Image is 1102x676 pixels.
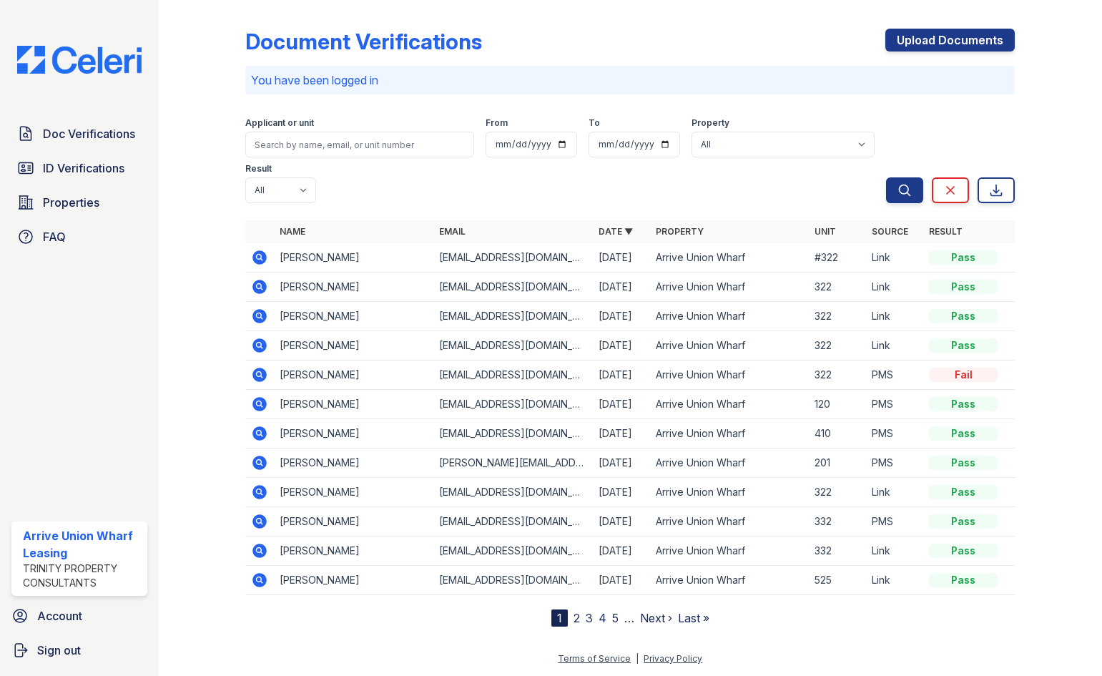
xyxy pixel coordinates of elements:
div: Pass [929,250,998,265]
a: Account [6,602,153,630]
td: [EMAIL_ADDRESS][DOMAIN_NAME] [433,331,593,361]
p: You have been logged in [251,72,1009,89]
td: [EMAIL_ADDRESS][DOMAIN_NAME] [433,537,593,566]
label: From [486,117,508,129]
td: [DATE] [593,419,650,449]
td: [PERSON_NAME] [274,537,433,566]
td: [EMAIL_ADDRESS][DOMAIN_NAME] [433,419,593,449]
td: [PERSON_NAME] [274,419,433,449]
td: [DATE] [593,449,650,478]
a: Unit [815,226,836,237]
a: Source [872,226,908,237]
td: [PERSON_NAME] [274,361,433,390]
td: #322 [809,243,866,273]
div: 1 [551,609,568,627]
td: Link [866,537,923,566]
a: Email [439,226,466,237]
td: [PERSON_NAME] [274,331,433,361]
a: FAQ [11,222,147,251]
a: 4 [599,611,606,625]
td: PMS [866,449,923,478]
td: Arrive Union Wharf [650,361,810,390]
td: 322 [809,478,866,507]
td: [DATE] [593,507,650,537]
td: [EMAIL_ADDRESS][DOMAIN_NAME] [433,302,593,331]
td: PMS [866,419,923,449]
label: To [589,117,600,129]
div: Arrive Union Wharf Leasing [23,527,142,562]
a: Result [929,226,963,237]
img: CE_Logo_Blue-a8612792a0a2168367f1c8372b55b34899dd931a85d93a1a3d3e32e68fde9ad4.png [6,46,153,74]
a: Upload Documents [885,29,1015,52]
a: Next › [640,611,672,625]
td: [DATE] [593,361,650,390]
div: Trinity Property Consultants [23,562,142,590]
td: [PERSON_NAME] [274,302,433,331]
td: 525 [809,566,866,595]
a: Privacy Policy [644,653,702,664]
span: Doc Verifications [43,125,135,142]
a: Doc Verifications [11,119,147,148]
td: Link [866,273,923,302]
span: Sign out [37,642,81,659]
td: [PERSON_NAME] [274,478,433,507]
button: Sign out [6,636,153,665]
td: [PERSON_NAME] [274,273,433,302]
td: Link [866,302,923,331]
td: 322 [809,331,866,361]
div: Pass [929,338,998,353]
span: Account [37,607,82,624]
td: Arrive Union Wharf [650,243,810,273]
div: Pass [929,514,998,529]
td: [EMAIL_ADDRESS][DOMAIN_NAME] [433,273,593,302]
a: Last » [678,611,709,625]
div: Pass [929,280,998,294]
a: ID Verifications [11,154,147,182]
td: 201 [809,449,866,478]
td: [DATE] [593,478,650,507]
a: Date ▼ [599,226,633,237]
a: Properties [11,188,147,217]
td: Arrive Union Wharf [650,302,810,331]
td: 332 [809,507,866,537]
td: [EMAIL_ADDRESS][DOMAIN_NAME] [433,478,593,507]
td: [DATE] [593,273,650,302]
div: Pass [929,426,998,441]
span: FAQ [43,228,66,245]
td: 322 [809,302,866,331]
td: [PERSON_NAME] [274,566,433,595]
td: 322 [809,361,866,390]
td: Arrive Union Wharf [650,273,810,302]
span: ID Verifications [43,160,124,177]
td: [PERSON_NAME] [274,507,433,537]
td: [EMAIL_ADDRESS][DOMAIN_NAME] [433,507,593,537]
div: Document Verifications [245,29,482,54]
td: [DATE] [593,566,650,595]
td: Link [866,566,923,595]
td: PMS [866,361,923,390]
td: 332 [809,537,866,566]
div: Pass [929,456,998,470]
td: Arrive Union Wharf [650,419,810,449]
td: Arrive Union Wharf [650,449,810,478]
td: 322 [809,273,866,302]
a: 2 [574,611,580,625]
td: Link [866,478,923,507]
label: Applicant or unit [245,117,314,129]
a: 3 [586,611,593,625]
td: [DATE] [593,390,650,419]
a: 5 [612,611,619,625]
td: [PERSON_NAME] [274,243,433,273]
td: [DATE] [593,331,650,361]
td: Link [866,331,923,361]
input: Search by name, email, or unit number [245,132,474,157]
td: [DATE] [593,302,650,331]
div: Pass [929,485,998,499]
td: Arrive Union Wharf [650,390,810,419]
td: Arrive Union Wharf [650,478,810,507]
div: Pass [929,397,998,411]
td: [PERSON_NAME] [274,390,433,419]
label: Property [692,117,729,129]
td: [EMAIL_ADDRESS][DOMAIN_NAME] [433,566,593,595]
td: [PERSON_NAME] [274,449,433,478]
